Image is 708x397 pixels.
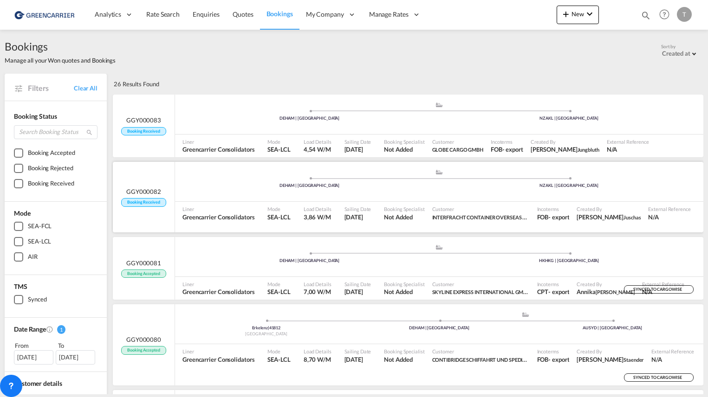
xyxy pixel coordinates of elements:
[344,348,371,355] span: Sailing Date
[633,287,684,295] span: SYNCED TO CARGOWISE
[633,375,684,384] span: SYNCED TO CARGOWISE
[28,179,74,188] div: Booking Received
[432,213,561,221] span: INTERFRACHT CONTAINER OVERSEAS SERVICES GMBH
[384,138,424,145] span: Booking Specialist
[439,258,699,264] div: HKHKG | [GEOGRAPHIC_DATA]
[434,170,445,174] md-icon: assets/icons/custom/ship-fill.svg
[113,95,703,158] div: GGY000083 Booking Received assets/icons/custom/ship-fill.svgassets/icons/custom/roll-o-plane.svgP...
[182,288,254,296] span: Greencarrier Consolidators
[641,10,651,24] div: icon-magnify
[126,259,161,267] span: GGY000081
[432,288,531,295] span: SKYLINE EXPRESS INTERNATIONAL GMBH
[384,213,424,221] span: Not Added
[180,258,439,264] div: DEHAM | [GEOGRAPHIC_DATA]
[432,205,530,212] span: Customer
[661,43,676,50] span: Sort by
[121,198,166,207] span: Booking Received
[624,285,694,294] div: SYNCED TO CARGOWISE
[656,6,677,23] div: Help
[304,205,331,212] span: Load Details
[624,357,644,363] span: Staender
[46,326,53,333] md-icon: Created On
[491,138,523,145] span: Incoterms
[121,269,166,278] span: Booking Accepted
[531,138,599,145] span: Created By
[434,102,445,107] md-icon: assets/icons/custom/ship-fill.svg
[526,325,699,331] div: AUSYD | [GEOGRAPHIC_DATA]
[266,10,293,18] span: Bookings
[14,252,97,262] md-checkbox: AIR
[434,245,445,250] md-icon: assets/icons/custom/ship-fill.svg
[491,145,502,154] div: FOB
[95,10,121,19] span: Analytics
[537,355,549,364] div: FOB
[439,115,699,122] div: NZAKL | [GEOGRAPHIC_DATA]
[146,10,180,18] span: Rate Search
[384,355,424,364] span: Not Added
[182,355,254,364] span: Greencarrier Consolidators
[56,350,95,364] div: [DATE]
[304,348,331,355] span: Load Details
[656,6,672,22] span: Help
[14,4,77,25] img: 1378a7308afe11ef83610d9e779c6b34.png
[344,281,371,288] span: Sailing Date
[57,341,98,350] div: To
[182,213,254,221] span: Greencarrier Consolidators
[577,348,644,355] span: Created By
[121,346,166,355] span: Booking Accepted
[439,183,699,189] div: NZAKL | [GEOGRAPHIC_DATA]
[28,148,75,158] div: Booking Accepted
[520,312,531,317] md-icon: assets/icons/custom/ship-fill.svg
[369,10,409,19] span: Manage Rates
[267,145,290,154] span: SEA-LCL
[344,205,371,212] span: Sailing Date
[537,213,549,221] div: FOB
[677,7,692,22] div: T
[607,138,649,145] span: External Reference
[432,356,551,363] span: CONTIBRIDGE SCHIFFAHRT UND SPEDITION GMBH
[267,348,290,355] span: Mode
[182,138,254,145] span: Liner
[557,6,599,24] button: icon-plus 400-fgNewicon-chevron-down
[14,237,97,246] md-checkbox: SEA-LCL
[548,213,569,221] div: - export
[384,205,424,212] span: Booking Specialist
[662,50,690,57] div: Created at
[267,355,290,364] span: SEA-LCL
[28,164,73,173] div: Booking Rejected
[560,8,572,19] md-icon: icon-plus 400-fg
[14,379,97,388] div: Customer details
[114,74,159,94] div: 26 Results Found
[14,341,55,350] div: From
[641,10,651,20] md-icon: icon-magnify
[180,331,353,337] div: [GEOGRAPHIC_DATA]
[548,288,569,296] div: - export
[432,281,530,288] span: Customer
[267,288,290,296] span: SEA-LCL
[14,209,31,217] span: Mode
[14,282,27,290] span: TMS
[560,10,595,18] span: New
[182,348,254,355] span: Liner
[268,325,269,330] span: |
[537,348,570,355] span: Incoterms
[531,145,599,154] span: Ulrich Jungbluth
[344,213,371,221] span: 20 Sep 2025
[432,147,483,153] span: GLOBE CARGO GMBH
[5,39,116,54] span: Bookings
[304,138,331,145] span: Load Details
[267,205,290,212] span: Mode
[577,213,641,221] span: Tim Juschas
[180,115,439,122] div: DEHAM | [GEOGRAPHIC_DATA]
[537,355,570,364] span: FOB export
[537,288,570,296] span: CPT export
[28,295,46,304] div: Synced
[624,373,694,382] div: SYNCED TO CARGOWISE
[648,205,690,212] span: External Reference
[384,288,424,296] span: Not Added
[193,10,220,18] span: Enquiries
[28,252,38,262] div: AIR
[642,281,684,288] span: External Reference
[624,214,641,220] span: Juschas
[86,129,93,136] md-icon: icon-magnify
